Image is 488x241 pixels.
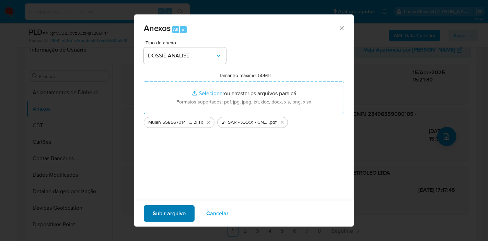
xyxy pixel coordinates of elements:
span: 2º SAR - XXXX - CNPJ 23496359000105 - J MACHADO COMERCIO DE PETROLEO LTDA [222,119,269,126]
span: a [182,26,184,33]
button: DOSSIÊ ANÁLISE [144,47,226,64]
span: Anexos [144,22,171,34]
span: .pdf [269,119,277,126]
button: Subir arquivo [144,205,195,222]
button: Cancelar [197,205,237,222]
span: Alt [173,26,178,33]
button: Excluir 2º SAR - XXXX - CNPJ 23496359000105 - J MACHADO COMERCIO DE PETROLEO LTDA.pdf [278,118,286,127]
ul: Arquivos selecionados [144,114,344,128]
span: DOSSIÊ ANÁLISE [148,52,215,59]
button: Excluir Mulan 558567014_2025_08_15_11_15_38.xlsx [205,118,213,127]
span: .xlsx [194,119,203,126]
span: Subir arquivo [153,206,186,221]
span: Tipo de anexo [146,40,228,45]
button: Fechar [338,25,345,31]
label: Tamanho máximo: 50MB [219,72,271,78]
span: Cancelar [206,206,229,221]
span: Mulan 558567014_2025_08_15_11_15_38 [148,119,194,126]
